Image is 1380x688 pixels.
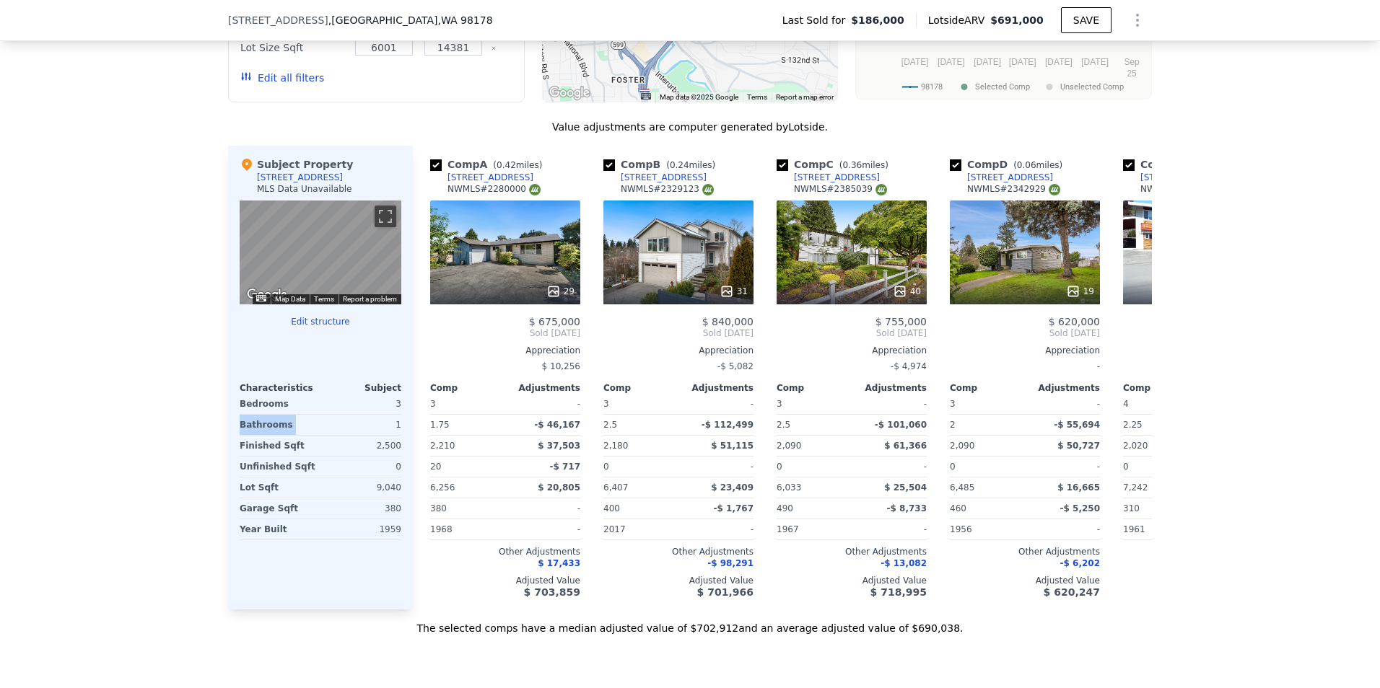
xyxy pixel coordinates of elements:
[538,482,580,493] span: $ 20,805
[328,13,493,27] span: , [GEOGRAPHIC_DATA]
[257,172,343,183] div: [STREET_ADDRESS]
[1066,284,1094,299] div: 19
[702,184,714,195] img: NWMLS Logo
[603,399,609,409] span: 3
[240,394,318,414] div: Bedrooms
[702,316,754,327] span: $ 840,000
[702,420,754,430] span: -$ 112,499
[950,441,974,451] span: 2,090
[1017,160,1036,170] span: 0.06
[256,295,266,301] button: Keyboard shortcuts
[447,172,533,183] div: [STREET_ADDRESS]
[777,546,927,557] div: Other Adjustments
[240,71,324,85] button: Edit all filters
[603,546,754,557] div: Other Adjustments
[240,200,401,304] div: Street View
[950,356,1100,376] div: -
[430,327,580,339] span: Sold [DATE]
[1060,82,1124,92] text: Unselected Comp
[430,172,533,183] a: [STREET_ADDRESS]
[228,609,1152,635] div: The selected comps have a median adjusted value of $702,912 and an average adjusted value of $690...
[314,295,334,303] a: Terms (opens in new tab)
[901,57,929,67] text: [DATE]
[430,519,502,539] div: 1968
[1123,462,1129,472] span: 0
[681,394,754,414] div: -
[430,345,580,356] div: Appreciation
[603,575,754,586] div: Adjusted Value
[243,286,291,304] a: Open this area in Google Maps (opens a new window)
[320,382,401,394] div: Subject
[678,382,754,394] div: Adjustments
[603,327,754,339] span: Sold [DATE]
[670,160,689,170] span: 0.24
[621,183,714,195] div: NWMLS # 2329123
[323,457,401,477] div: 0
[529,184,541,195] img: NWMLS Logo
[430,546,580,557] div: Other Adjustments
[323,436,401,456] div: 2,500
[538,441,580,451] span: $ 37,503
[950,546,1100,557] div: Other Adjustments
[714,503,754,513] span: -$ 1,767
[777,345,927,356] div: Appreciation
[621,172,707,183] div: [STREET_ADDRESS]
[938,57,965,67] text: [DATE]
[603,345,754,356] div: Appreciation
[534,420,580,430] span: -$ 46,167
[777,462,782,472] span: 0
[950,519,1022,539] div: 1956
[1044,586,1100,598] span: $ 620,247
[711,441,754,451] span: $ 51,115
[508,498,580,519] div: -
[794,183,887,195] div: NWMLS # 2385039
[1060,503,1100,513] span: -$ 5,250
[1123,575,1273,586] div: Adjusted Value
[1028,519,1100,539] div: -
[323,415,401,435] div: 1
[950,327,1100,339] span: Sold [DATE]
[777,575,927,586] div: Adjusted Value
[1123,356,1273,376] div: -
[776,93,834,101] a: Report a map error
[603,441,628,451] span: 2,180
[1123,172,1226,183] a: [STREET_ADDRESS]
[243,286,291,304] img: Google
[855,519,927,539] div: -
[430,575,580,586] div: Adjusted Value
[491,45,497,51] button: Clear
[891,361,927,371] span: -$ 4,974
[508,394,580,414] div: -
[777,327,927,339] span: Sold [DATE]
[1009,57,1036,67] text: [DATE]
[1025,382,1100,394] div: Adjustments
[240,157,353,172] div: Subject Property
[1028,457,1100,477] div: -
[549,462,580,472] span: -$ 717
[990,14,1044,26] span: $691,000
[240,38,346,58] div: Lot Size Sqft
[852,382,927,394] div: Adjustments
[875,316,927,327] span: $ 755,000
[777,503,793,513] span: 490
[240,436,318,456] div: Finished Sqft
[1140,172,1226,183] div: [STREET_ADDRESS]
[1140,183,1233,195] div: NWMLS # 2368203
[950,575,1100,586] div: Adjusted Value
[834,160,894,170] span: ( miles)
[711,482,754,493] span: $ 23,409
[257,183,352,195] div: MLS Data Unavailable
[855,394,927,414] div: -
[707,558,754,568] span: -$ 98,291
[660,93,738,101] span: Map data ©2025 Google
[851,13,904,27] span: $186,000
[240,200,401,304] div: Map
[430,503,447,513] span: 380
[1123,382,1198,394] div: Comp
[794,172,880,183] div: [STREET_ADDRESS]
[323,519,401,539] div: 1959
[323,498,401,519] div: 380
[447,183,541,195] div: NWMLS # 2280000
[430,482,455,493] span: 6,256
[777,415,849,435] div: 2.5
